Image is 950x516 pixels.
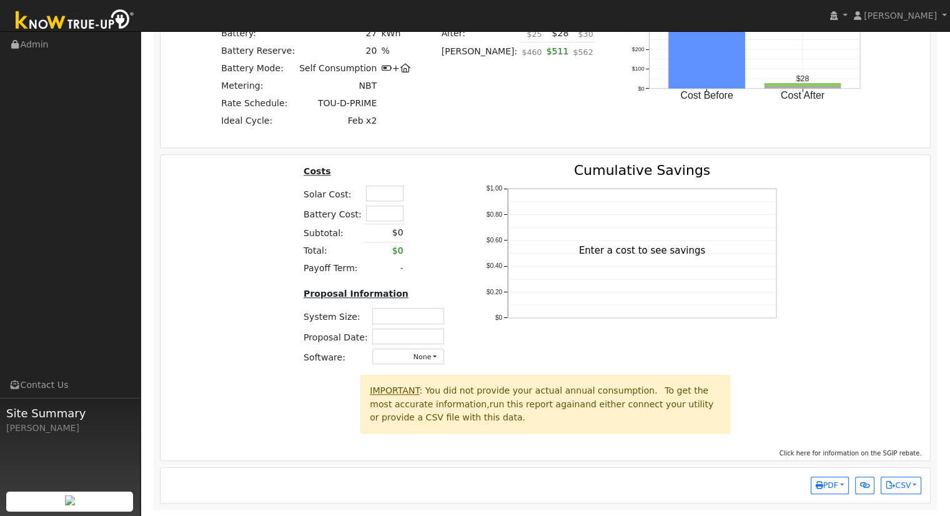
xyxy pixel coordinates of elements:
td: Self Consumption [297,60,379,77]
td: $28 [544,24,571,42]
u: Costs [304,166,331,176]
span: Site Summary [6,405,134,422]
span: PDF [816,481,838,490]
td: Ideal Cycle: [219,112,297,130]
td: Subtotal: [302,224,364,242]
td: After: [439,24,520,42]
div: : You did not provide your actual annual consumption. To get the most accurate information, and e... [360,375,730,433]
td: $460 [520,42,544,67]
td: Total: [302,242,364,260]
td: Battery: [219,24,297,42]
text: Enter a cost to see savings [579,245,706,256]
td: TOU-D-PRIME [297,95,379,112]
text: Cost Before [681,90,734,101]
td: Software: [302,346,370,366]
text: $0.40 [487,263,502,270]
td: Battery Mode: [219,60,297,77]
button: CSV [881,477,921,494]
text: $1.00 [487,186,502,192]
td: + [379,60,413,77]
td: [PERSON_NAME]: [439,42,520,67]
span: run this report again [490,399,580,409]
td: Solar Cost: [302,183,364,203]
td: System Size: [302,306,370,326]
span: Feb x2 [348,116,377,126]
text: Cumulative Savings [574,162,710,178]
u: Proposal Information [304,289,408,299]
td: kWh [379,24,413,42]
td: $25 [520,24,544,42]
td: 20 [297,42,379,59]
span: - [400,263,403,273]
img: retrieve [65,495,75,505]
td: Payoff Term: [302,260,364,277]
u: IMPORTANT [370,385,419,395]
text: $0.20 [487,289,502,295]
td: NBT [297,77,379,95]
td: Battery Reserve: [219,42,297,59]
button: None [372,349,444,364]
td: $562 [571,42,595,67]
text: $0.60 [487,237,502,244]
div: [PERSON_NAME] [6,422,134,435]
rect: onclick="" [764,83,841,86]
td: $0 [364,242,405,260]
td: 27 [297,24,379,42]
td: $30 [571,24,595,42]
td: Metering: [219,77,297,95]
td: $511 [544,42,571,67]
td: $0 [364,224,405,242]
rect: onclick="" [764,86,841,89]
text: $0 [638,85,645,91]
td: Battery Cost: [302,203,364,224]
img: Know True-Up [9,7,141,35]
text: $300 [632,27,645,33]
td: % [379,42,413,59]
span: [PERSON_NAME] [864,11,937,21]
text: $100 [632,66,645,72]
button: PDF [811,477,849,494]
text: Cost After [781,90,825,101]
text: $0.80 [487,211,502,218]
text: $28 [796,74,809,83]
span: Click here for information on the SGIP rebate. [779,450,922,457]
td: Proposal Date: [302,326,370,346]
text: $0 [495,314,503,321]
td: Rate Schedule: [219,95,297,112]
text: $200 [632,46,645,52]
button: Generate Report Link [855,477,874,494]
